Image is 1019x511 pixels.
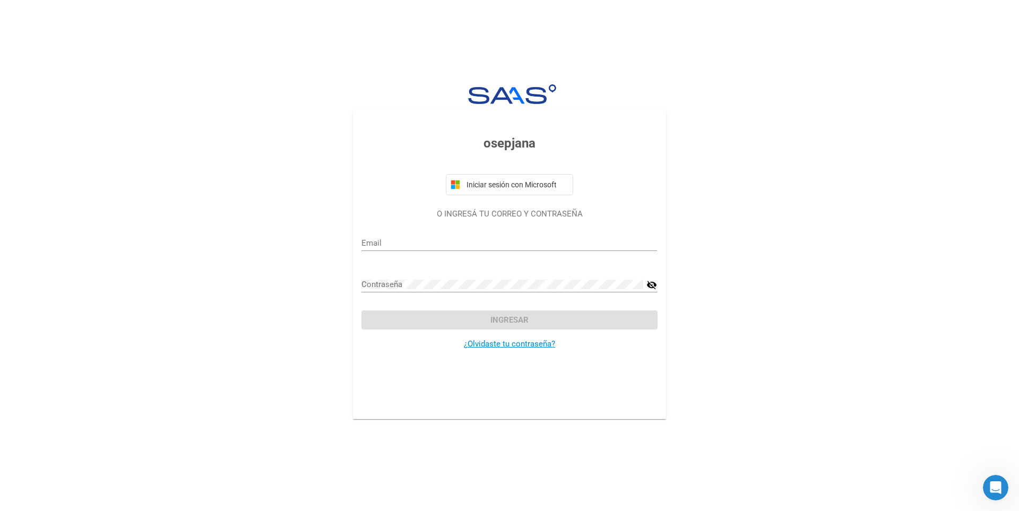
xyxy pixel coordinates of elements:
[361,134,657,153] h3: osepjana
[446,174,573,195] button: Iniciar sesión con Microsoft
[983,475,1008,500] iframe: Intercom live chat
[490,315,529,325] span: Ingresar
[464,180,568,189] span: Iniciar sesión con Microsoft
[361,310,657,330] button: Ingresar
[646,279,657,291] mat-icon: visibility_off
[464,339,555,349] a: ¿Olvidaste tu contraseña?
[361,208,657,220] p: O INGRESÁ TU CORREO Y CONTRASEÑA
